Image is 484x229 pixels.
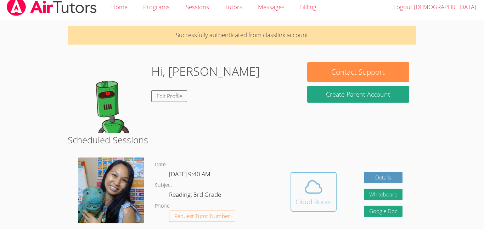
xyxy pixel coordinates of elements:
button: Cloud Room [291,172,337,212]
div: Cloud Room [296,197,332,207]
button: Contact Support [307,62,409,82]
a: Edit Profile [151,90,187,102]
span: Request Tutor Number [174,213,230,219]
button: Whiteboard [364,189,403,200]
dd: Reading: 3rd Grade [169,190,223,202]
img: Untitled%20design%20(19).png [78,158,144,223]
h1: Hi, [PERSON_NAME] [151,62,260,80]
img: default.png [75,62,146,133]
button: Create Parent Account [307,86,409,103]
span: [DATE] 9:40 AM [169,170,210,178]
dt: Phone [155,202,170,211]
a: Google Doc [364,206,403,217]
p: Successfully authenticated from classlink account [68,26,416,45]
h2: Scheduled Sessions [68,133,416,147]
button: Request Tutor Number [169,211,235,222]
dt: Subject [155,181,172,190]
a: Details [364,172,403,184]
span: Messages [258,3,285,11]
dt: Date [155,160,166,169]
